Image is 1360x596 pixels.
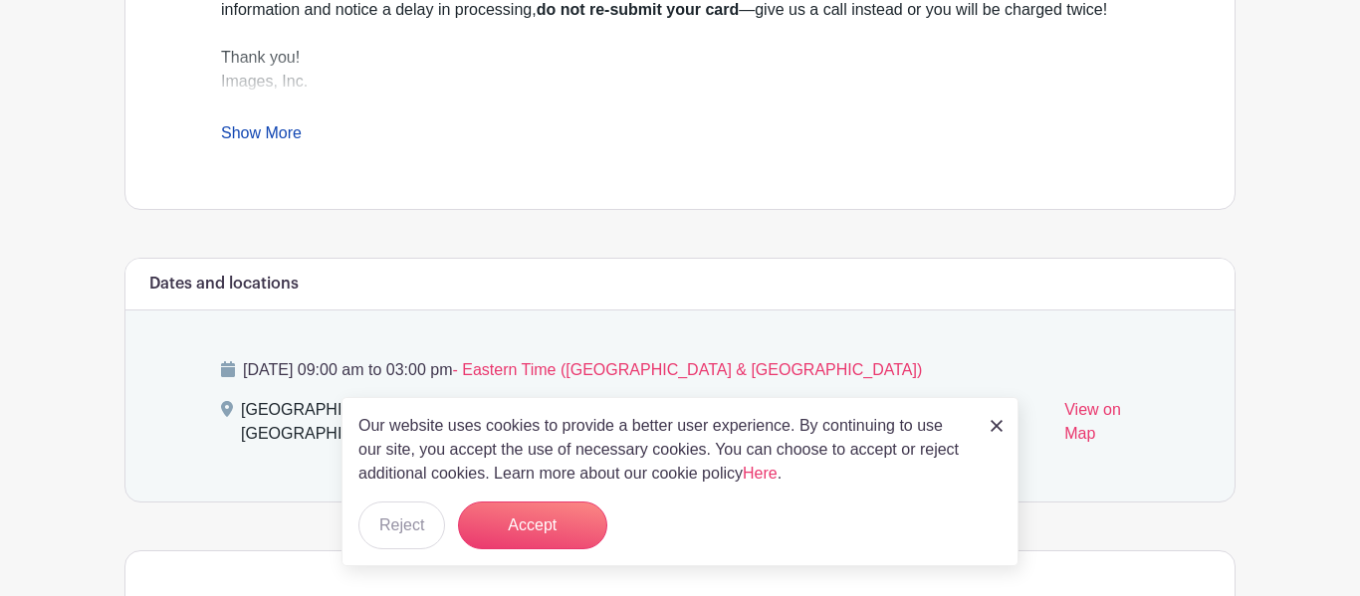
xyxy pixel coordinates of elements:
strong: do not re-submit your card [537,1,740,18]
a: View on Map [1064,398,1139,454]
a: Here [743,465,778,482]
div: Thank you! [221,46,1139,70]
button: Reject [358,501,445,549]
span: - Eastern Time ([GEOGRAPHIC_DATA] & [GEOGRAPHIC_DATA]) [452,361,922,378]
a: Show More [221,124,302,149]
button: Accept [458,501,607,549]
div: Images, Inc. [221,70,1139,117]
p: Our website uses cookies to provide a better user experience. By continuing to use our site, you ... [358,414,970,486]
a: [DOMAIN_NAME] [221,97,348,113]
div: [GEOGRAPHIC_DATA], [GEOGRAPHIC_DATA], [PERSON_NAME][GEOGRAPHIC_DATA], [GEOGRAPHIC_DATA], [GEOGRAP... [241,398,1048,454]
img: close_button-5f87c8562297e5c2d7936805f587ecaba9071eb48480494691a3f1689db116b3.svg [991,420,1003,432]
p: [DATE] 09:00 am to 03:00 pm [221,358,1139,382]
h6: Dates and locations [149,275,299,294]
